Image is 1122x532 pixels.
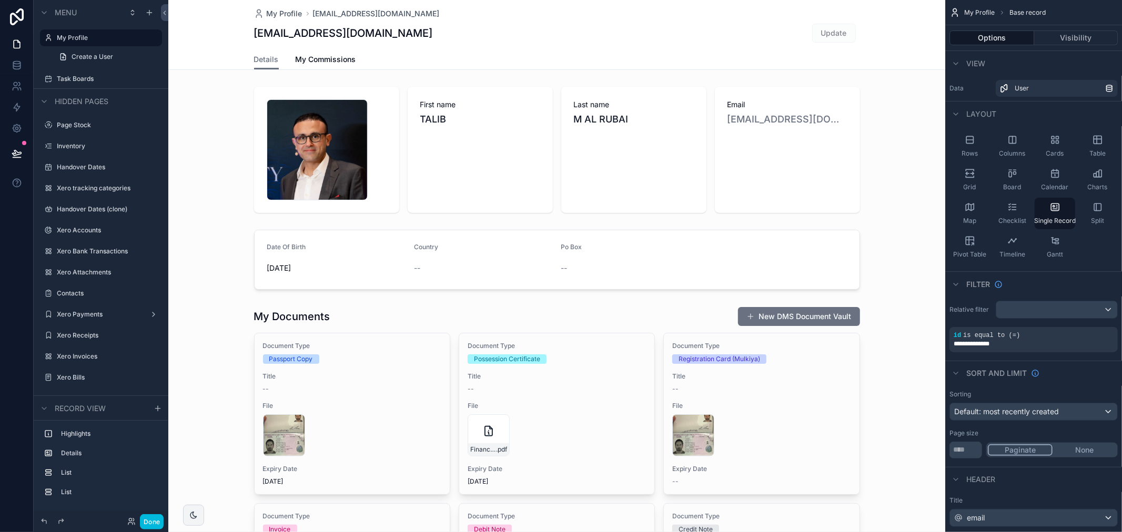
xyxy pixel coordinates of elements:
[1035,164,1075,196] button: Calendar
[34,421,168,511] div: scrollable content
[992,164,1033,196] button: Board
[140,514,164,529] button: Done
[949,84,992,93] label: Data
[57,268,156,277] label: Xero Attachments
[57,121,156,129] label: Page Stock
[949,198,990,229] button: Map
[996,80,1118,97] a: User
[949,164,990,196] button: Grid
[1088,183,1108,191] span: Charts
[57,163,156,171] label: Handover Dates
[949,509,1118,527] button: email
[949,496,1118,505] label: Title
[949,231,990,263] button: Pivot Table
[57,205,156,213] label: Handover Dates (clone)
[57,373,156,382] label: Xero Bills
[1015,84,1029,93] span: User
[1009,8,1046,17] span: Base record
[254,26,433,40] h1: [EMAIL_ADDRESS][DOMAIN_NAME]
[1077,130,1118,162] button: Table
[1042,183,1069,191] span: Calendar
[57,247,156,255] label: Xero Bank Transactions
[57,142,156,150] label: Inventory
[963,217,976,225] span: Map
[949,403,1118,421] button: Default: most recently created
[55,96,108,107] span: Hidden pages
[61,488,154,496] label: List
[998,217,1026,225] span: Checklist
[992,231,1033,263] button: Timeline
[61,429,154,438] label: Highlights
[61,449,154,457] label: Details
[949,305,992,314] label: Relative filter
[1035,198,1075,229] button: Single Record
[57,289,156,298] label: Contacts
[1046,149,1064,158] span: Cards
[1077,164,1118,196] button: Charts
[72,53,113,61] span: Create a User
[966,279,990,290] span: Filter
[949,390,971,398] label: Sorting
[55,403,106,414] span: Record view
[313,8,440,19] a: [EMAIL_ADDRESS][DOMAIN_NAME]
[988,444,1053,456] button: Paginate
[999,149,1026,158] span: Columns
[964,8,995,17] span: My Profile
[992,130,1033,162] button: Columns
[254,54,279,65] span: Details
[57,34,156,42] label: My Profile
[963,332,1020,339] span: is equal to (=)
[1047,250,1063,259] span: Gantt
[254,50,279,70] a: Details
[1053,444,1116,456] button: None
[1089,149,1106,158] span: Table
[966,474,995,485] span: Header
[964,183,976,191] span: Grid
[1034,217,1076,225] span: Single Record
[962,149,978,158] span: Rows
[57,352,156,361] label: Xero Invoices
[966,368,1027,378] span: Sort And Limit
[999,250,1025,259] span: Timeline
[966,58,985,69] span: View
[57,226,156,234] label: Xero Accounts
[296,50,356,71] a: My Commissions
[296,54,356,65] span: My Commissions
[55,7,77,18] span: Menu
[254,8,302,19] a: My Profile
[57,394,156,403] label: Xero Invoice Credit Notes
[954,407,1059,416] span: Default: most recently created
[57,75,156,83] label: Task Boards
[57,310,141,319] label: Xero Payments
[1077,198,1118,229] button: Split
[53,48,162,65] a: Create a User
[949,429,978,437] label: Page size
[992,198,1033,229] button: Checklist
[1091,217,1104,225] span: Split
[949,30,1034,45] button: Options
[949,130,990,162] button: Rows
[1004,183,1022,191] span: Board
[57,331,156,340] label: Xero Receipts
[1035,130,1075,162] button: Cards
[1035,231,1075,263] button: Gantt
[967,513,985,523] span: email
[57,184,156,192] label: Xero tracking categories
[61,468,154,477] label: List
[953,250,986,259] span: Pivot Table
